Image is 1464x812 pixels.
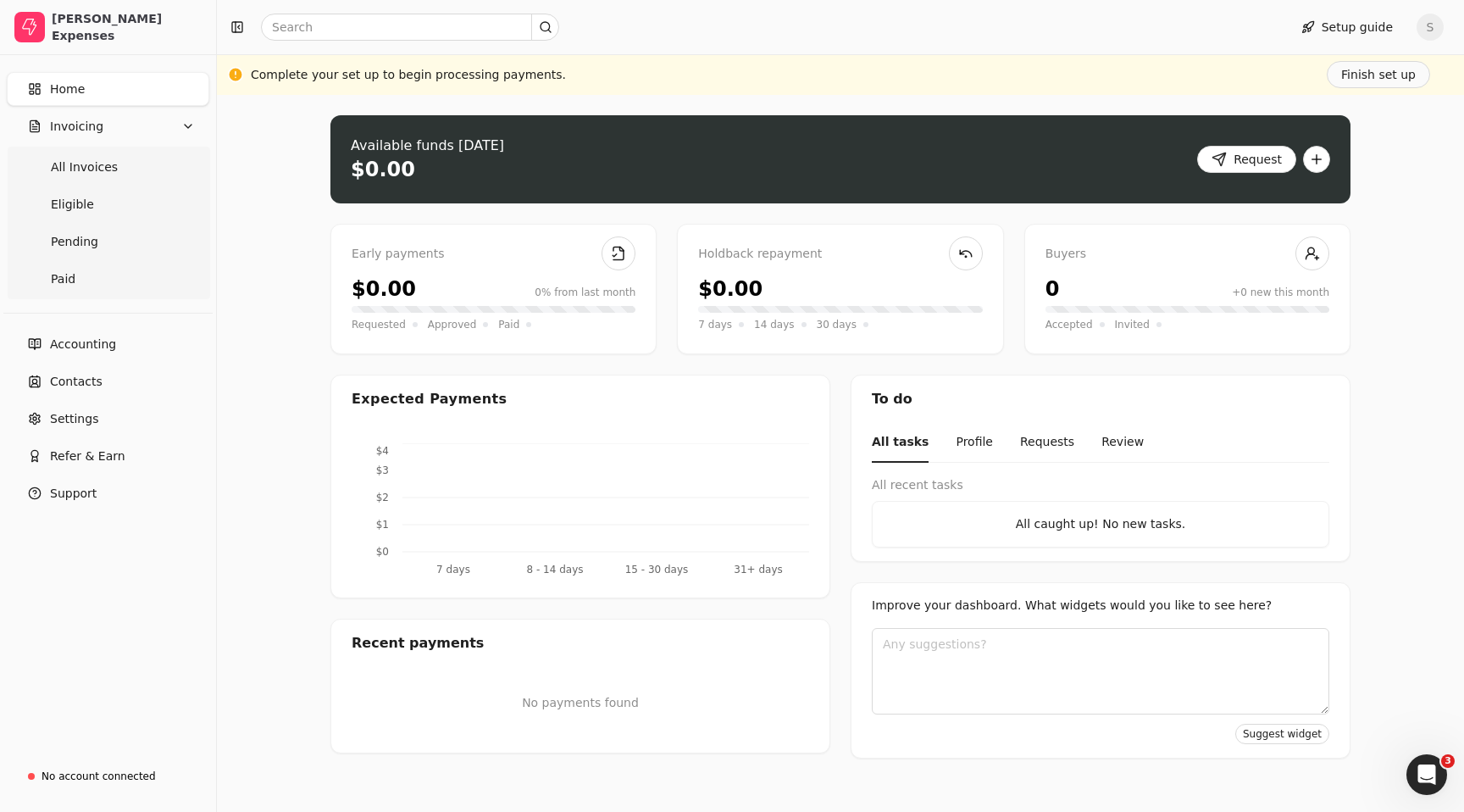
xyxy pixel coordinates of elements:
div: 0% from last month [535,285,635,300]
span: Refer & Earn [50,448,125,465]
button: Suggest widget [1235,724,1329,744]
div: Recent payments [331,620,829,667]
tspan: $3 [376,464,389,476]
button: Review [1101,423,1144,463]
div: All caught up! No new tasks. [886,515,1315,533]
span: Home [50,81,85,98]
div: Holdback repayment [698,245,982,264]
button: Finish set up [1327,61,1430,88]
div: No account connected [42,769,156,784]
div: Complete your set up to begin processing payments. [251,66,566,84]
span: Accepted [1045,316,1093,333]
button: Invoicing [7,109,209,143]
span: Settings [50,410,98,428]
a: Settings [7,402,209,436]
tspan: $2 [376,492,389,503]
button: Setup guide [1288,14,1406,41]
div: Improve your dashboard. What widgets would you like to see here? [872,597,1329,615]
div: Buyers [1045,245,1329,264]
button: Profile [956,423,993,463]
span: Support [50,485,97,503]
span: Invited [1115,316,1150,333]
div: $0.00 [351,156,415,183]
a: Paid [10,262,206,296]
p: No payments found [352,694,809,712]
span: Paid [51,270,75,288]
div: $0.00 [698,274,762,304]
span: 30 days [817,316,857,333]
button: Support [7,476,209,510]
span: Paid [498,316,519,333]
a: No account connected [7,761,209,792]
tspan: 31+ days [734,564,782,576]
tspan: 7 days [436,564,470,576]
button: Request [1197,146,1296,173]
button: Requests [1020,423,1074,463]
span: Invoicing [50,118,103,136]
tspan: 15 - 30 days [625,564,689,576]
div: To do [851,375,1350,423]
div: +0 new this month [1232,285,1329,300]
span: 3 [1441,754,1455,768]
span: 14 days [754,316,794,333]
button: Refer & Earn [7,439,209,473]
a: All Invoices [10,150,206,184]
button: All tasks [872,423,929,463]
div: Early payments [352,245,635,264]
span: Accounting [50,336,116,353]
input: Search [261,14,559,41]
tspan: 8 - 14 days [526,564,583,576]
a: Home [7,72,209,106]
tspan: $4 [376,445,389,457]
button: S [1417,14,1444,41]
span: Contacts [50,373,103,391]
div: Available funds [DATE] [351,136,504,156]
div: $0.00 [352,274,416,304]
a: Contacts [7,364,209,398]
span: Requested [352,316,406,333]
span: Eligible [51,196,94,214]
iframe: Intercom live chat [1406,754,1447,795]
span: All Invoices [51,159,118,176]
tspan: $0 [376,546,389,558]
span: Pending [51,233,98,251]
a: Accounting [7,327,209,361]
div: Expected Payments [352,389,507,409]
div: All recent tasks [872,476,1329,494]
div: 0 [1045,274,1060,304]
tspan: $1 [376,519,389,531]
a: Pending [10,225,206,259]
div: [PERSON_NAME] Expenses [52,10,202,44]
span: 7 days [698,316,732,333]
a: Eligible [10,187,206,221]
span: Approved [428,316,477,333]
